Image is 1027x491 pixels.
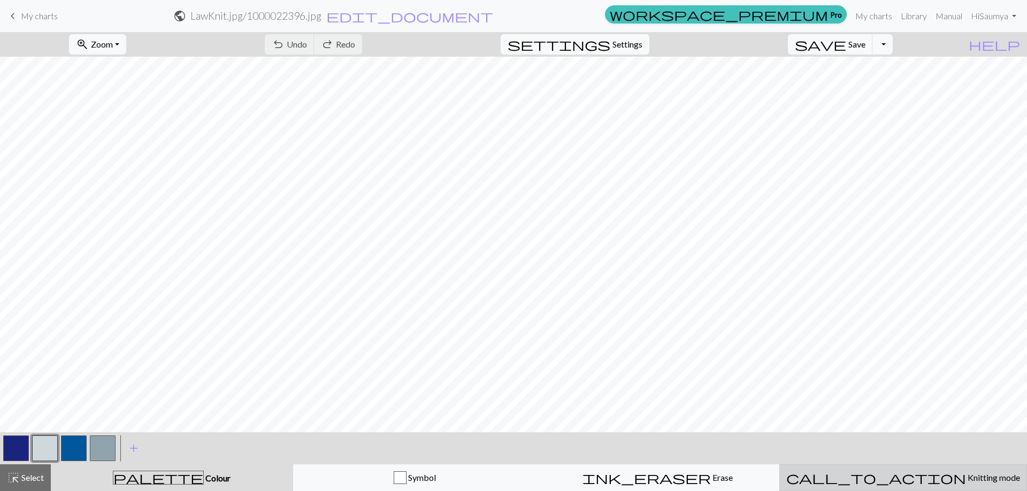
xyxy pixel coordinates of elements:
[605,5,847,24] a: Pro
[536,464,779,491] button: Erase
[6,9,19,24] span: keyboard_arrow_left
[6,7,58,25] a: My charts
[501,34,649,54] button: SettingsSettings
[51,464,293,491] button: Colour
[7,470,20,485] span: highlight_alt
[711,472,733,482] span: Erase
[508,38,610,51] i: Settings
[173,9,186,24] span: public
[21,11,58,21] span: My charts
[76,37,89,52] span: zoom_in
[190,10,321,22] h2: LawKnit.jpg / 1000022396.jpg
[508,37,610,52] span: settings
[407,472,436,482] span: Symbol
[848,39,865,49] span: Save
[91,39,113,49] span: Zoom
[786,470,966,485] span: call_to_action
[779,464,1027,491] button: Knitting mode
[896,5,931,27] a: Library
[326,9,493,24] span: edit_document
[795,37,846,52] span: save
[967,5,1021,27] a: HiSaumya
[69,34,126,54] button: Zoom
[610,7,828,22] span: workspace_premium
[113,470,203,485] span: palette
[293,464,537,491] button: Symbol
[966,472,1020,482] span: Knitting mode
[969,37,1020,52] span: help
[20,472,44,482] span: Select
[612,38,642,51] span: Settings
[788,34,873,54] button: Save
[851,5,896,27] a: My charts
[204,473,231,483] span: Colour
[127,441,140,456] span: add
[583,470,711,485] span: ink_eraser
[931,5,967,27] a: Manual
